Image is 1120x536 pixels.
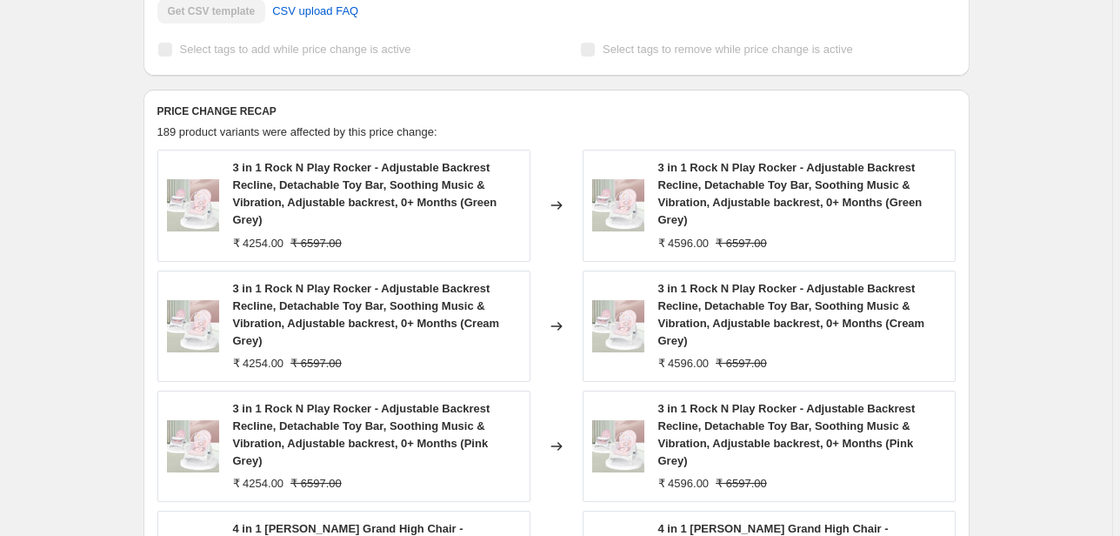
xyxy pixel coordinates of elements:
[658,235,710,252] div: ₹ 4596.00
[658,475,710,492] div: ₹ 4596.00
[157,125,437,138] span: 189 product variants were affected by this price change:
[716,475,767,492] strike: ₹ 6597.00
[180,43,411,56] span: Select tags to add while price change is active
[290,235,342,252] strike: ₹ 6597.00
[658,282,925,347] span: 3 in 1 Rock N Play Rocker - Adjustable Backrest Recline, Detachable Toy Bar, Soothing Music & Vib...
[658,402,916,467] span: 3 in 1 Rock N Play Rocker - Adjustable Backrest Recline, Detachable Toy Bar, Soothing Music & Vib...
[272,3,358,20] span: CSV upload FAQ
[290,355,342,372] strike: ₹ 6597.00
[716,235,767,252] strike: ₹ 6597.00
[233,282,500,347] span: 3 in 1 Rock N Play Rocker - Adjustable Backrest Recline, Detachable Toy Bar, Soothing Music & Vib...
[233,402,490,467] span: 3 in 1 Rock N Play Rocker - Adjustable Backrest Recline, Detachable Toy Bar, Soothing Music & Vib...
[592,420,644,472] img: PinkGrey_80x.webp
[603,43,853,56] span: Select tags to remove while price change is active
[167,179,219,231] img: PinkGrey_80x.webp
[658,161,923,226] span: 3 in 1 Rock N Play Rocker - Adjustable Backrest Recline, Detachable Toy Bar, Soothing Music & Vib...
[167,420,219,472] img: PinkGrey_80x.webp
[592,300,644,352] img: PinkGrey_80x.webp
[233,235,284,252] div: ₹ 4254.00
[157,104,956,118] h6: PRICE CHANGE RECAP
[233,475,284,492] div: ₹ 4254.00
[716,355,767,372] strike: ₹ 6597.00
[290,475,342,492] strike: ₹ 6597.00
[592,179,644,231] img: PinkGrey_80x.webp
[658,355,710,372] div: ₹ 4596.00
[233,355,284,372] div: ₹ 4254.00
[233,161,497,226] span: 3 in 1 Rock N Play Rocker - Adjustable Backrest Recline, Detachable Toy Bar, Soothing Music & Vib...
[167,300,219,352] img: PinkGrey_80x.webp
